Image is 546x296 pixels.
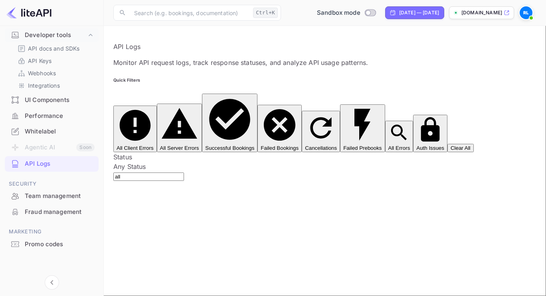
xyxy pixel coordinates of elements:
[399,9,439,16] div: [DATE] — [DATE]
[18,57,92,65] a: API Keys
[25,31,87,40] div: Developer tools
[6,6,51,19] img: LiteAPI logo
[113,58,536,67] p: Monitor API request logs, track response statuses, and analyze API usage patterns.
[28,44,80,53] p: API docs and SDKs
[25,127,95,136] div: Whitelabel
[5,92,99,107] a: UI Components
[302,111,340,152] button: Cancellations
[5,227,99,236] span: Marketing
[14,67,95,79] div: Webhooks
[5,180,99,188] span: Security
[113,162,536,171] div: Any Status
[461,9,502,16] p: [DOMAIN_NAME]
[5,156,99,172] div: API Logs
[5,108,99,123] a: Performance
[45,275,59,290] button: Collapse navigation
[113,106,157,152] button: All Client Errors
[385,6,444,19] div: Click to change the date range period
[14,80,95,91] div: Integrations
[5,124,99,139] a: Whitelabel
[413,115,447,152] button: Auth Issues
[113,153,132,161] label: Status
[25,112,95,121] div: Performance
[25,240,95,249] div: Promo codes
[385,121,413,152] button: All Errors
[25,96,95,105] div: UI Components
[257,105,302,152] button: Failed Bookings
[18,69,92,77] a: Webhooks
[5,188,99,204] div: Team management
[202,94,257,152] button: Successful Bookings
[317,8,360,18] span: Sandbox mode
[520,6,532,19] img: Radu Lito
[25,159,95,169] div: API Logs
[340,104,385,152] button: Failed Prebooks
[5,108,99,124] div: Performance
[113,77,536,84] h6: Quick Filters
[25,192,95,201] div: Team management
[25,208,95,217] div: Fraud management
[157,104,202,152] button: All Server Errors
[5,204,99,219] a: Fraud management
[14,43,95,54] div: API docs and SDKs
[18,81,92,90] a: Integrations
[253,8,278,18] div: Ctrl+K
[5,156,99,171] a: API Logs
[18,44,92,53] a: API docs and SDKs
[28,69,56,77] p: Webhooks
[5,237,99,251] a: Promo codes
[28,81,60,90] p: Integrations
[314,8,379,18] div: Switch to Production mode
[5,237,99,252] div: Promo codes
[14,55,95,67] div: API Keys
[5,204,99,220] div: Fraud management
[5,28,99,42] div: Developer tools
[129,5,250,21] input: Search (e.g. bookings, documentation)
[5,188,99,203] a: Team management
[447,144,474,152] button: Clear All
[5,92,99,108] div: UI Components
[113,42,536,51] p: API Logs
[5,124,99,139] div: Whitelabel
[28,57,51,65] p: API Keys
